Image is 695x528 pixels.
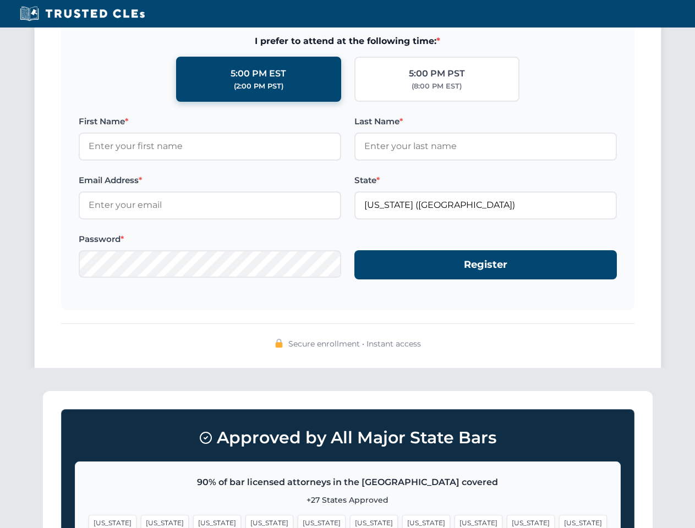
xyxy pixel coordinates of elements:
[231,67,286,81] div: 5:00 PM EST
[79,133,341,160] input: Enter your first name
[89,494,607,506] p: +27 States Approved
[79,34,617,48] span: I prefer to attend at the following time:
[412,81,462,92] div: (8:00 PM EST)
[79,191,341,219] input: Enter your email
[354,191,617,219] input: Florida (FL)
[234,81,283,92] div: (2:00 PM PST)
[354,250,617,279] button: Register
[275,339,283,348] img: 🔒
[79,233,341,246] label: Password
[89,475,607,490] p: 90% of bar licensed attorneys in the [GEOGRAPHIC_DATA] covered
[17,5,148,22] img: Trusted CLEs
[288,338,421,350] span: Secure enrollment • Instant access
[354,115,617,128] label: Last Name
[409,67,465,81] div: 5:00 PM PST
[354,174,617,187] label: State
[79,174,341,187] label: Email Address
[354,133,617,160] input: Enter your last name
[75,423,621,453] h3: Approved by All Major State Bars
[79,115,341,128] label: First Name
